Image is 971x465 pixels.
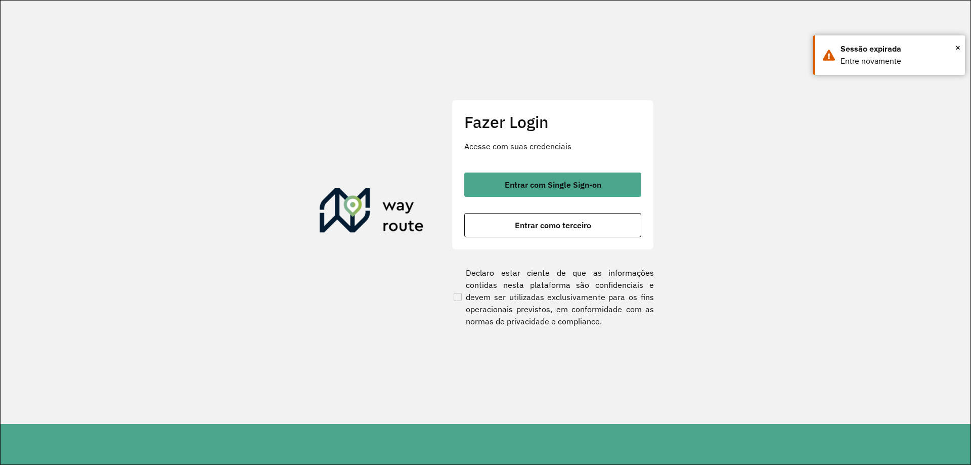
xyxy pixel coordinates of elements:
button: button [464,173,641,197]
div: Entre novamente [841,55,957,67]
label: Declaro estar ciente de que as informações contidas nesta plataforma são confidenciais e devem se... [452,267,654,327]
h2: Fazer Login [464,112,641,132]
button: button [464,213,641,237]
span: × [955,40,960,55]
p: Acesse com suas credenciais [464,140,641,152]
button: Close [955,40,960,55]
img: Roteirizador AmbevTech [320,188,424,237]
span: Entrar com Single Sign-on [505,181,601,189]
div: Sessão expirada [841,43,957,55]
span: Entrar como terceiro [515,221,591,229]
